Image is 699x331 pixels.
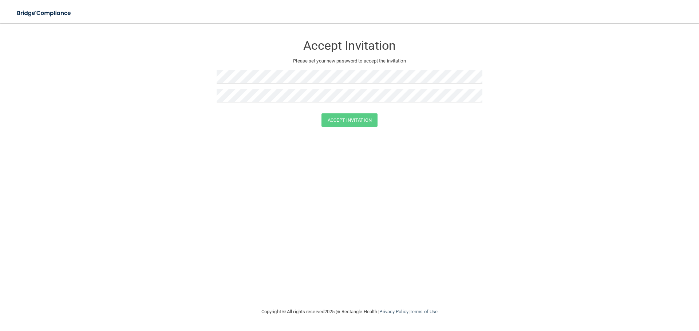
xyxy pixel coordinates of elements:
img: bridge_compliance_login_screen.278c3ca4.svg [11,6,78,21]
button: Accept Invitation [321,113,378,127]
a: Privacy Policy [379,309,408,314]
div: Copyright © All rights reserved 2025 @ Rectangle Health | | [217,300,482,323]
p: Please set your new password to accept the invitation [222,57,477,65]
h3: Accept Invitation [217,39,482,52]
a: Terms of Use [410,309,438,314]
